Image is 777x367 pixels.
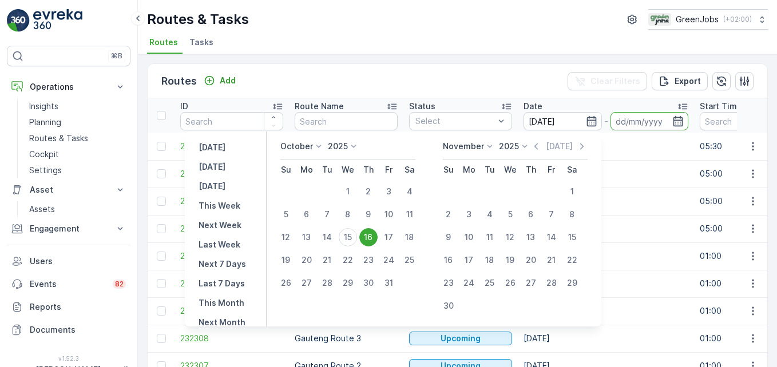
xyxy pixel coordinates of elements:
p: Insights [29,101,58,112]
th: Monday [296,159,317,180]
th: Wednesday [500,159,521,180]
span: 232392 [180,223,283,234]
button: Next Month [194,316,250,329]
th: Thursday [358,159,379,180]
p: Events [30,278,106,290]
a: 232394 [180,168,283,179]
p: ID [180,101,188,112]
div: 31 [380,274,398,292]
p: Start Time [700,101,742,112]
p: ⌘B [111,51,122,61]
p: Users [30,256,126,267]
div: 30 [439,297,458,315]
p: Routes & Tasks [147,10,249,29]
div: 2 [439,205,458,224]
td: [DATE] [518,160,694,188]
button: Clear Filters [568,72,647,90]
div: 19 [501,251,520,269]
span: Tasks [189,37,213,48]
p: Date [524,101,542,112]
div: 28 [318,274,336,292]
div: 9 [359,205,378,224]
p: Last Week [199,239,240,250]
p: ( +02:00 ) [723,15,752,24]
th: Friday [379,159,399,180]
p: Assets [29,204,55,215]
th: Saturday [399,159,420,180]
div: 11 [401,205,419,224]
div: 22 [563,251,581,269]
div: 5 [501,205,520,224]
img: logo_light-DOdMpM7g.png [33,9,82,32]
td: [DATE] [518,297,694,325]
div: 10 [460,228,478,246]
div: 29 [339,274,357,292]
p: Routes [161,73,197,89]
a: Events82 [7,273,130,296]
div: 17 [380,228,398,246]
a: 232309 [180,305,283,317]
button: Tomorrow [194,179,230,193]
a: Reports [7,296,130,318]
p: November [443,141,484,152]
div: 27 [298,274,316,292]
div: 17 [460,251,478,269]
a: Insights [25,98,130,114]
button: Next Week [194,218,246,232]
th: Wednesday [338,159,358,180]
div: 18 [481,251,499,269]
div: 15 [563,228,581,246]
th: Tuesday [479,159,500,180]
button: Add [199,74,240,87]
div: 19 [277,251,295,269]
div: Toggle Row Selected [157,306,166,316]
a: 232417 [180,141,283,152]
p: Asset [30,184,108,196]
div: 8 [563,205,581,224]
p: This Week [199,200,240,212]
div: 29 [563,274,581,292]
td: [DATE] [518,270,694,297]
button: Engagement [7,217,130,240]
div: Toggle Row Selected [157,334,166,343]
div: 24 [460,274,478,292]
span: v 1.52.3 [7,355,130,362]
div: Toggle Row Selected [157,224,166,233]
p: Upcoming [441,333,481,344]
p: This Month [199,297,244,309]
th: Friday [541,159,562,180]
div: 28 [542,274,561,292]
p: [DATE] [199,142,225,153]
input: Search [180,112,283,130]
td: [DATE] [518,215,694,242]
a: 232308 [180,333,283,344]
td: [DATE] [518,188,694,215]
th: Sunday [276,159,296,180]
th: Monday [459,159,479,180]
div: 9 [439,228,458,246]
span: Routes [149,37,178,48]
div: 25 [481,274,499,292]
span: 232310 [180,278,283,289]
a: Settings [25,162,130,178]
div: 16 [359,228,378,246]
button: Asset [7,178,130,201]
a: Planning [25,114,130,130]
div: 21 [318,251,336,269]
div: Toggle Row Selected [157,197,166,206]
button: GreenJobs(+02:00) [648,9,768,30]
p: Next 7 Days [199,258,246,270]
button: This Week [194,199,245,213]
td: [DATE] [518,325,694,352]
div: 12 [501,228,520,246]
div: 15 [339,228,357,246]
div: 4 [481,205,499,224]
p: - [604,114,608,128]
p: Add [220,75,236,86]
td: [DATE] [518,242,694,270]
p: GreenJobs [676,14,719,25]
td: [DATE] [518,133,694,160]
img: Green_Jobs_Logo.png [648,13,671,26]
p: 2025 [328,141,348,152]
th: Thursday [521,159,541,180]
